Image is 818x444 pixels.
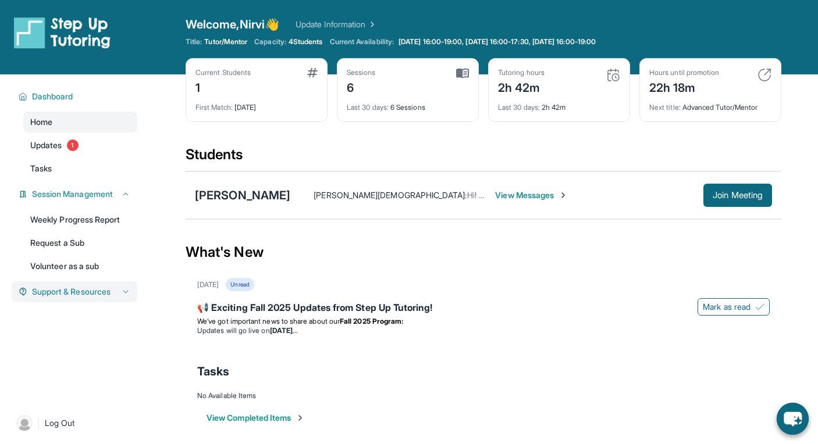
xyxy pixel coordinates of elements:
a: Request a Sub [23,232,137,253]
img: Chevron-Right [559,191,568,200]
span: Current Availability: [330,37,394,46]
span: Last 30 days : [347,103,389,112]
img: card [456,68,469,78]
img: Chevron Right [365,19,377,30]
a: Update Information [296,19,377,30]
span: Join Meeting [713,192,763,199]
span: Updates [30,139,62,151]
span: Tasks [197,363,229,379]
div: Students [186,145,781,171]
span: [PERSON_NAME][DEMOGRAPHIC_DATA] : [314,190,467,200]
a: [DATE] 16:00-19:00, [DATE] 16:00-17:30, [DATE] 16:00-19:00 [396,37,598,46]
div: 2h 42m [498,96,620,112]
a: Tasks [23,158,137,179]
div: Sessions [347,68,376,77]
button: Support & Resources [27,286,130,298]
span: First Match : [195,103,233,112]
span: View Messages [495,189,568,201]
span: Hi! Thank you for checking up [467,190,577,200]
a: Volunteer as a sub [23,256,137,277]
div: [DATE] [195,96,318,112]
span: | [37,416,40,430]
button: chat-button [777,403,809,435]
span: We’ve got important news to share about our [197,317,340,325]
div: Tutoring hours [498,68,545,77]
div: 22h 18m [649,77,719,96]
span: Home [30,116,52,128]
div: No Available Items [197,391,770,400]
span: Dashboard [32,91,73,102]
div: Hours until promotion [649,68,719,77]
button: Dashboard [27,91,130,102]
a: Weekly Progress Report [23,209,137,230]
button: Join Meeting [703,184,772,207]
a: Home [23,112,137,133]
span: Welcome, Nirvi 👋 [186,16,279,33]
span: Tasks [30,163,52,174]
button: View Completed Items [207,412,305,424]
span: Mark as read [703,301,751,313]
span: 1 [67,139,79,151]
div: [DATE] [197,280,219,289]
div: 6 [347,77,376,96]
span: Next title : [649,103,681,112]
button: Session Management [27,188,130,200]
div: 2h 42m [498,77,545,96]
div: [PERSON_NAME] [195,187,290,203]
img: Mark as read [755,302,764,311]
img: card [606,68,620,82]
span: Last 30 days : [498,103,540,112]
strong: Fall 2025 Program: [340,317,403,325]
div: 📢 Exciting Fall 2025 Updates from Step Up Tutoring! [197,300,770,317]
li: Updates will go live on [197,326,770,335]
div: 1 [195,77,251,96]
span: Support & Resources [32,286,111,298]
div: 6 Sessions [347,96,469,112]
span: [DATE] 16:00-19:00, [DATE] 16:00-17:30, [DATE] 16:00-19:00 [399,37,596,46]
span: Tutor/Mentor [204,37,247,46]
img: card [757,68,771,82]
a: Updates1 [23,135,137,156]
button: Mark as read [698,298,770,316]
img: card [307,68,318,77]
span: Capacity: [254,37,286,46]
a: |Log Out [12,410,137,436]
span: 4 Students [289,37,323,46]
span: Log Out [45,417,75,429]
strong: [DATE] [270,326,297,335]
div: Current Students [195,68,251,77]
div: What's New [186,227,781,278]
div: Unread [226,278,254,291]
img: logo [14,16,111,49]
span: Title: [186,37,202,46]
span: Session Management [32,188,113,200]
img: user-img [16,415,33,431]
div: Advanced Tutor/Mentor [649,96,771,112]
